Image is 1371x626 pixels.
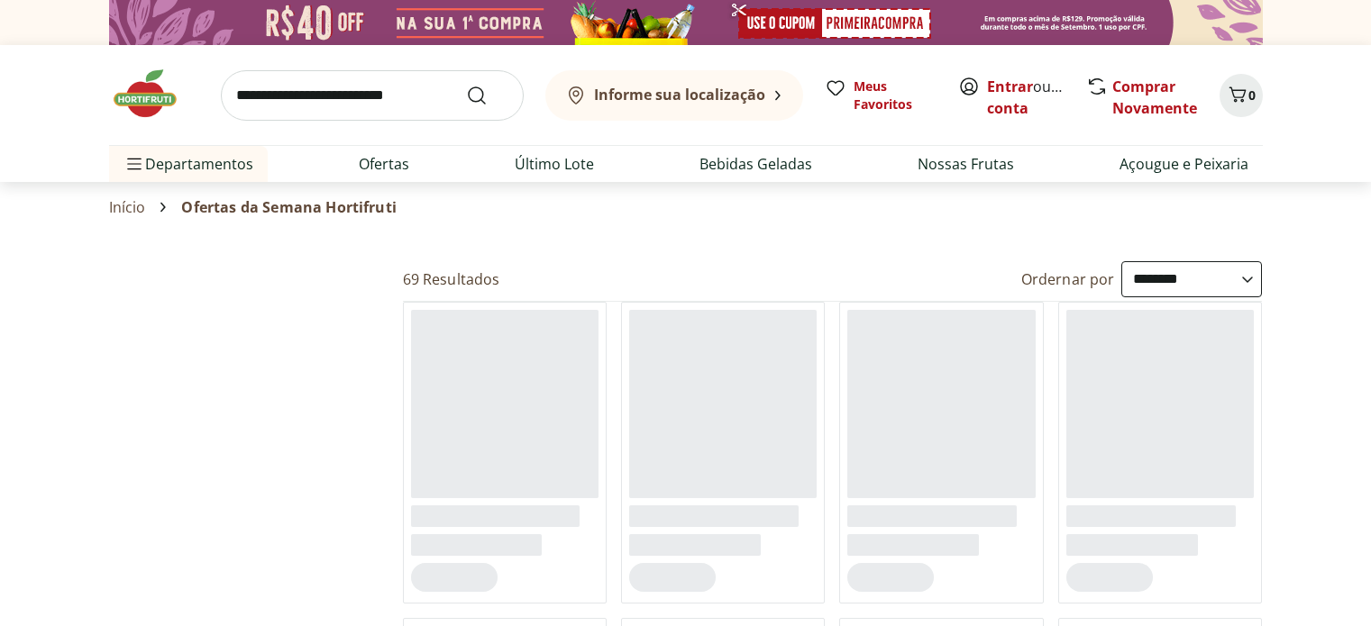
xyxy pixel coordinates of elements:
[1248,86,1256,104] span: 0
[109,199,146,215] a: Início
[918,153,1014,175] a: Nossas Frutas
[825,77,937,113] a: Meus Favoritos
[545,70,803,121] button: Informe sua localização
[181,199,396,215] span: Ofertas da Semana Hortifruti
[1112,77,1197,118] a: Comprar Novamente
[221,70,524,121] input: search
[987,77,1086,118] a: Criar conta
[466,85,509,106] button: Submit Search
[515,153,594,175] a: Último Lote
[699,153,812,175] a: Bebidas Geladas
[109,67,199,121] img: Hortifruti
[123,142,253,186] span: Departamentos
[1021,269,1115,289] label: Ordernar por
[359,153,409,175] a: Ofertas
[123,142,145,186] button: Menu
[987,77,1033,96] a: Entrar
[987,76,1067,119] span: ou
[854,77,937,113] span: Meus Favoritos
[1120,153,1248,175] a: Açougue e Peixaria
[1220,74,1263,117] button: Carrinho
[403,269,500,289] h2: 69 Resultados
[594,85,765,104] b: Informe sua localização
